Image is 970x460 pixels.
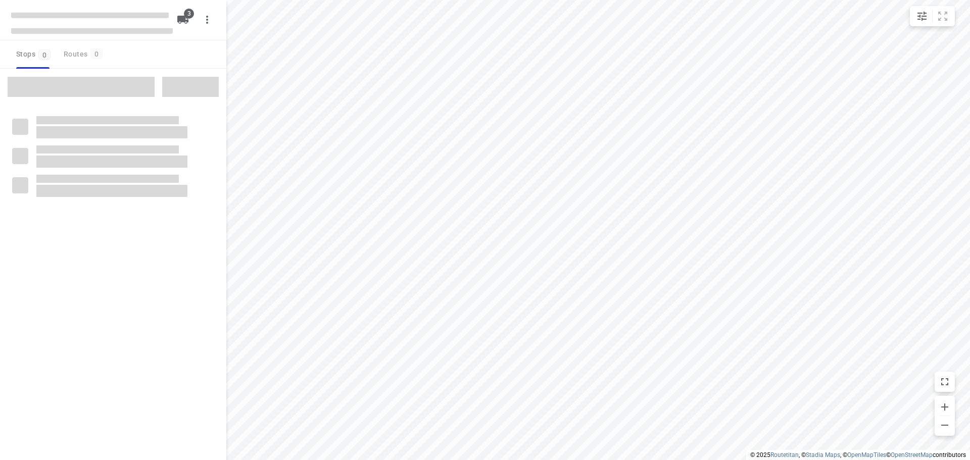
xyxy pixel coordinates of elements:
[770,451,799,458] a: Routetitan
[910,6,955,26] div: small contained button group
[891,451,933,458] a: OpenStreetMap
[912,6,932,26] button: Map settings
[806,451,840,458] a: Stadia Maps
[847,451,886,458] a: OpenMapTiles
[750,451,966,458] li: © 2025 , © , © © contributors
